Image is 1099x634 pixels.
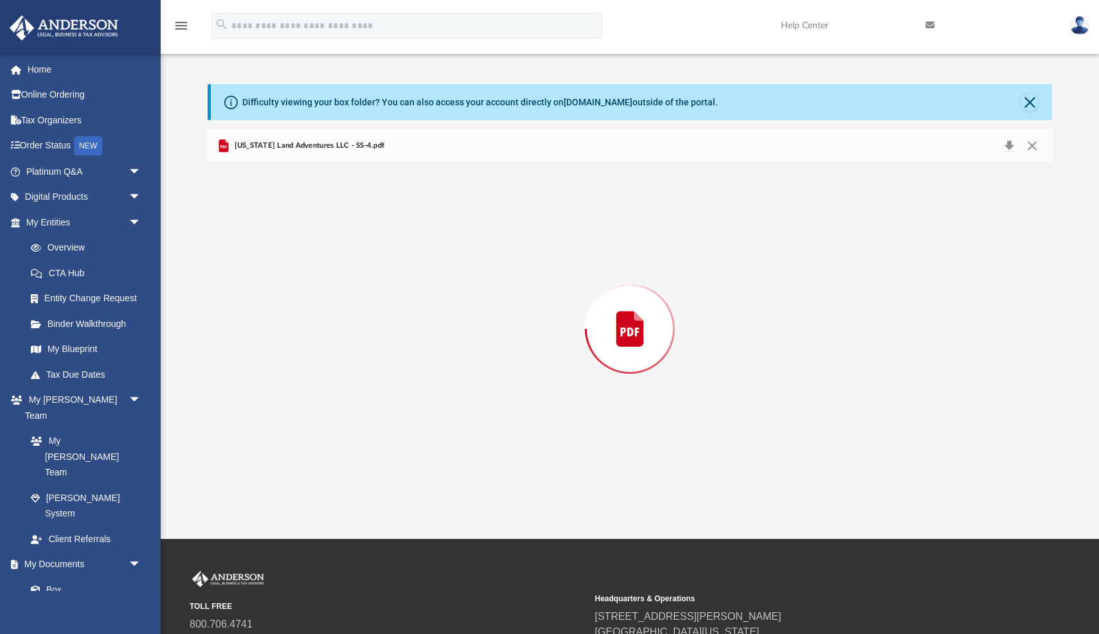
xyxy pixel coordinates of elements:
[1021,137,1044,155] button: Close
[1021,93,1039,111] button: Close
[190,601,586,612] small: TOLL FREE
[129,387,154,414] span: arrow_drop_down
[242,96,718,109] div: Difficulty viewing your box folder? You can also access your account directly on outside of the p...
[129,209,154,236] span: arrow_drop_down
[129,552,154,578] span: arrow_drop_down
[190,619,253,630] a: 800.706.4741
[9,57,161,82] a: Home
[6,15,122,40] img: Anderson Advisors Platinum Portal
[564,97,632,107] a: [DOMAIN_NAME]
[9,552,154,577] a: My Documentsarrow_drop_down
[1070,16,1089,35] img: User Pic
[595,611,782,622] a: [STREET_ADDRESS][PERSON_NAME]
[215,17,229,31] i: search
[174,18,189,33] i: menu
[9,209,161,235] a: My Entitiesarrow_drop_down
[18,526,154,552] a: Client Referrals
[18,337,154,362] a: My Blueprint
[129,159,154,185] span: arrow_drop_down
[9,133,161,159] a: Order StatusNEW
[18,311,161,337] a: Binder Walkthrough
[174,24,189,33] a: menu
[18,362,161,387] a: Tax Due Dates
[595,593,992,604] small: Headquarters & Operations
[18,235,161,261] a: Overview
[190,571,267,588] img: Anderson Advisors Platinum Portal
[997,137,1021,155] button: Download
[18,260,161,286] a: CTA Hub
[129,184,154,211] span: arrow_drop_down
[18,428,148,486] a: My [PERSON_NAME] Team
[74,136,102,155] div: NEW
[208,129,1052,495] div: Preview
[9,82,161,108] a: Online Ordering
[231,140,384,152] span: [US_STATE] Land Adventures LLC - SS-4.pdf
[18,286,161,312] a: Entity Change Request
[9,159,161,184] a: Platinum Q&Aarrow_drop_down
[9,387,154,428] a: My [PERSON_NAME] Teamarrow_drop_down
[18,577,148,603] a: Box
[18,485,154,526] a: [PERSON_NAME] System
[9,184,161,210] a: Digital Productsarrow_drop_down
[9,107,161,133] a: Tax Organizers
